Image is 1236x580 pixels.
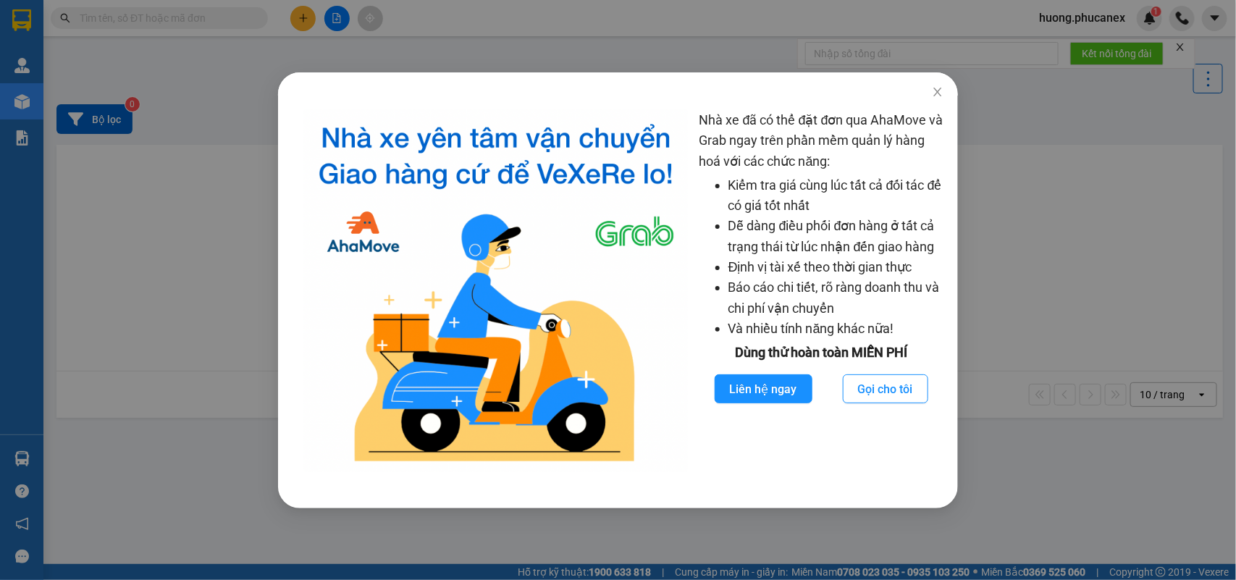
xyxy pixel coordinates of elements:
div: Dùng thử hoàn toàn MIỄN PHÍ [699,342,943,363]
li: Định vị tài xế theo thời gian thực [728,257,943,277]
button: Close [917,72,958,113]
button: Liên hệ ngay [715,374,812,403]
img: logo [304,110,688,472]
div: Nhà xe đã có thể đặt đơn qua AhaMove và Grab ngay trên phần mềm quản lý hàng hoá với các chức năng: [699,110,943,472]
li: Kiểm tra giá cùng lúc tất cả đối tác để có giá tốt nhất [728,175,943,217]
span: close [932,86,943,98]
li: Báo cáo chi tiết, rõ ràng doanh thu và chi phí vận chuyển [728,277,943,319]
button: Gọi cho tôi [843,374,928,403]
span: Liên hệ ngay [730,380,797,398]
li: Và nhiều tính năng khác nữa! [728,319,943,339]
span: Gọi cho tôi [858,380,913,398]
li: Dễ dàng điều phối đơn hàng ở tất cả trạng thái từ lúc nhận đến giao hàng [728,216,943,257]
